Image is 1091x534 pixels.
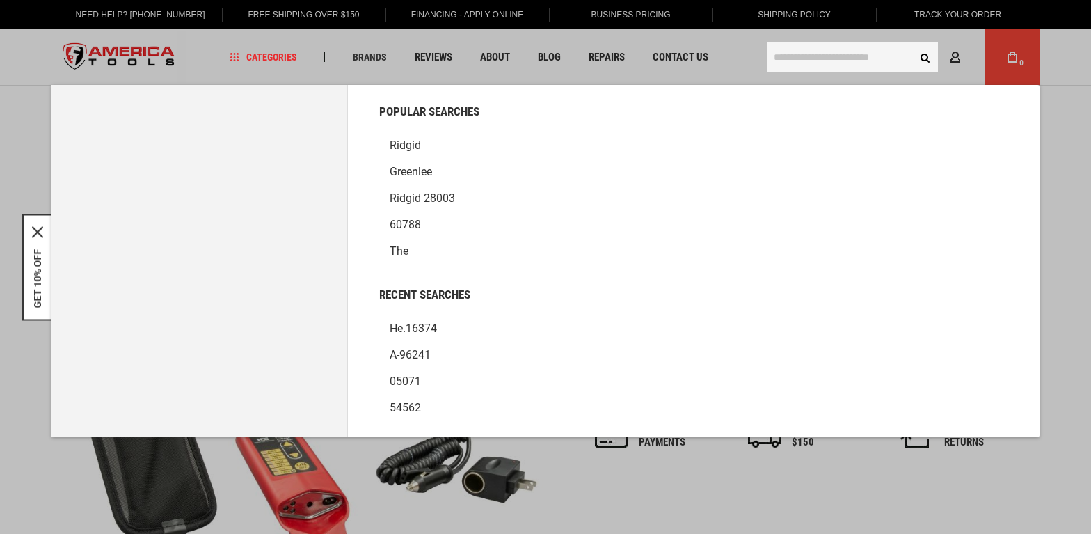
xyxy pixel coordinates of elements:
svg: close icon [32,226,43,237]
a: Greenlee [379,159,1008,185]
span: Brands [353,52,387,62]
a: The [379,238,1008,265]
a: 05071 [379,368,1008,395]
button: GET 10% OFF [32,249,43,308]
iframe: LiveChat chat widget [895,490,1091,534]
span: Recent Searches [379,289,470,301]
a: 54562 [379,395,1008,421]
a: Ridgid 28003 [379,185,1008,212]
a: a-96241 [379,342,1008,368]
a: Brands [347,48,393,67]
a: he.16374 [379,315,1008,342]
a: Categories [224,48,303,67]
button: Close [32,226,43,237]
span: Popular Searches [379,106,479,118]
a: 60788 [379,212,1008,238]
a: Ridgid [379,132,1008,159]
span: Categories [230,52,297,62]
button: Search [911,44,938,70]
